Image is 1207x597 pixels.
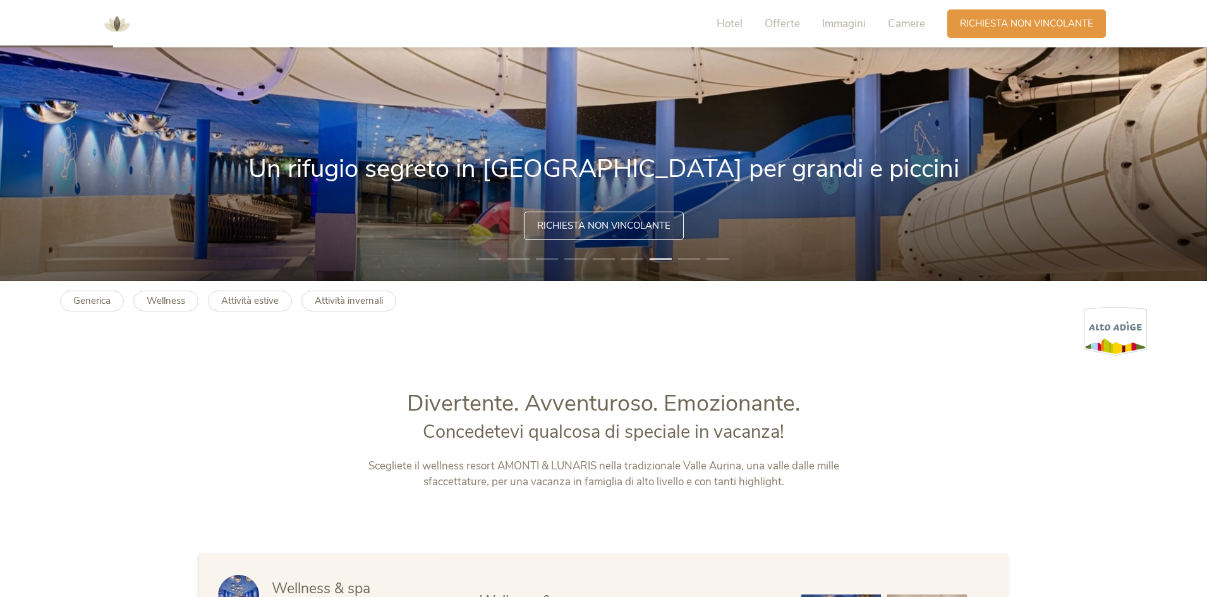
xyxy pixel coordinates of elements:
[1084,306,1147,356] img: Alto Adige
[407,388,800,419] span: Divertente. Avventuroso. Emozionante.
[98,19,136,28] a: AMONTI & LUNARIS Wellnessresort
[208,291,292,311] a: Attività estive
[423,419,784,444] span: Concedetevi qualcosa di speciale in vacanza!
[537,219,670,232] span: Richiesta non vincolante
[301,291,396,311] a: Attività invernali
[340,458,868,490] p: Scegliete il wellness resort AMONTI & LUNARIS nella tradizionale Valle Aurina, una valle dalle mi...
[98,5,136,43] img: AMONTI & LUNARIS Wellnessresort
[822,16,866,31] span: Immagini
[315,294,383,307] b: Attività invernali
[221,294,279,307] b: Attività estive
[73,294,111,307] b: Generica
[133,291,198,311] a: Wellness
[60,291,124,311] a: Generica
[147,294,185,307] b: Wellness
[717,16,743,31] span: Hotel
[765,16,800,31] span: Offerte
[888,16,925,31] span: Camere
[960,17,1093,30] span: Richiesta non vincolante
